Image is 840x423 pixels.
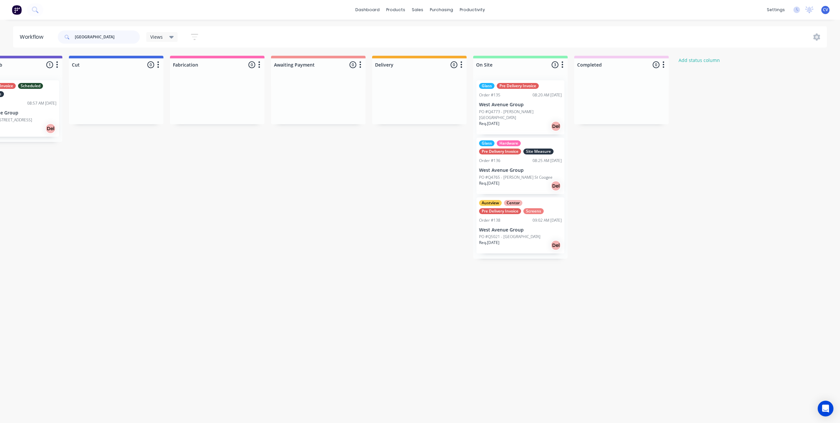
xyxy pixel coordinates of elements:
[504,200,522,206] div: Centor
[479,227,562,233] p: West Avenue Group
[479,149,521,154] div: Pre Delivery Invoice
[764,5,788,15] div: settings
[383,5,409,15] div: products
[479,121,499,127] p: Req. [DATE]
[476,80,564,134] div: GlassPre Delivery InvoiceOrder #13508:20 AM [DATE]West Avenue GroupPO #Q4773 - [PERSON_NAME] [GEO...
[352,5,383,15] a: dashboard
[479,168,562,173] p: West Avenue Group
[551,121,561,131] div: Del
[479,240,499,246] p: Req. [DATE]
[476,197,564,254] div: AustviewCentorPre Delivery InvoiceScreensOrder #13809:02 AM [DATE]West Avenue GroupPO #Q5021 - [G...
[479,158,500,164] div: Order #136
[479,200,502,206] div: Austview
[823,7,828,13] span: CV
[150,33,163,40] span: Views
[409,5,427,15] div: sales
[27,100,56,106] div: 08:57 AM [DATE]
[479,83,494,89] div: Glass
[818,401,833,416] div: Open Intercom Messenger
[523,208,544,214] div: Screens
[675,56,724,65] button: Add status column
[551,240,561,251] div: Del
[20,33,47,41] div: Workflow
[12,5,22,15] img: Factory
[479,92,500,98] div: Order #135
[479,174,553,180] p: PO #Q4765 - [PERSON_NAME] St Coogee
[18,83,43,89] div: Scheduled
[533,217,562,223] div: 09:02 AM [DATE]
[479,102,562,108] p: West Avenue Group
[476,138,564,194] div: GlassHardwarePre Delivery InvoiceSite MeasureOrder #13608:25 AM [DATE]West Avenue GroupPO #Q4765 ...
[479,234,540,240] p: PO #Q5021 - [GEOGRAPHIC_DATA]
[523,149,554,154] div: Site Measure
[479,208,521,214] div: Pre Delivery Invoice
[533,158,562,164] div: 08:25 AM [DATE]
[456,5,488,15] div: productivity
[497,83,539,89] div: Pre Delivery Invoice
[45,123,56,134] div: Del
[533,92,562,98] div: 08:20 AM [DATE]
[75,30,140,44] input: Search for orders...
[551,181,561,191] div: Del
[479,180,499,186] p: Req. [DATE]
[479,140,494,146] div: Glass
[497,140,521,146] div: Hardware
[479,217,500,223] div: Order #138
[479,109,562,121] p: PO #Q4773 - [PERSON_NAME] [GEOGRAPHIC_DATA]
[427,5,456,15] div: purchasing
